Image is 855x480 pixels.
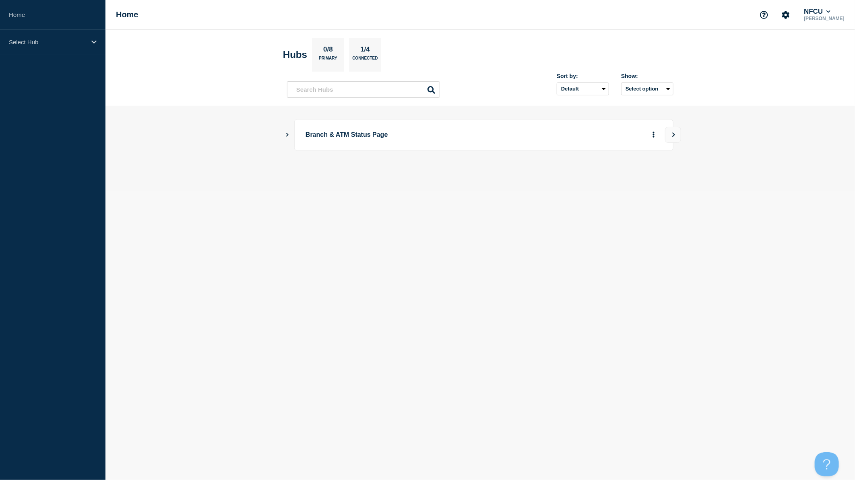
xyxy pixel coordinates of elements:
[320,45,336,56] p: 0/8
[802,16,846,21] p: [PERSON_NAME]
[621,73,673,79] div: Show:
[802,8,832,16] button: NFCU
[557,73,609,79] div: Sort by:
[815,452,839,476] iframe: Help Scout Beacon - Open
[352,56,378,64] p: Connected
[756,6,772,23] button: Support
[557,82,609,95] select: Sort by
[648,128,659,142] button: More actions
[777,6,794,23] button: Account settings
[116,10,138,19] h1: Home
[621,82,673,95] button: Select option
[285,132,289,138] button: Show Connected Hubs
[9,39,86,45] p: Select Hub
[665,127,681,143] button: View
[319,56,337,64] p: Primary
[287,81,440,98] input: Search Hubs
[283,49,307,60] h2: Hubs
[306,128,528,142] p: Branch & ATM Status Page
[357,45,373,56] p: 1/4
